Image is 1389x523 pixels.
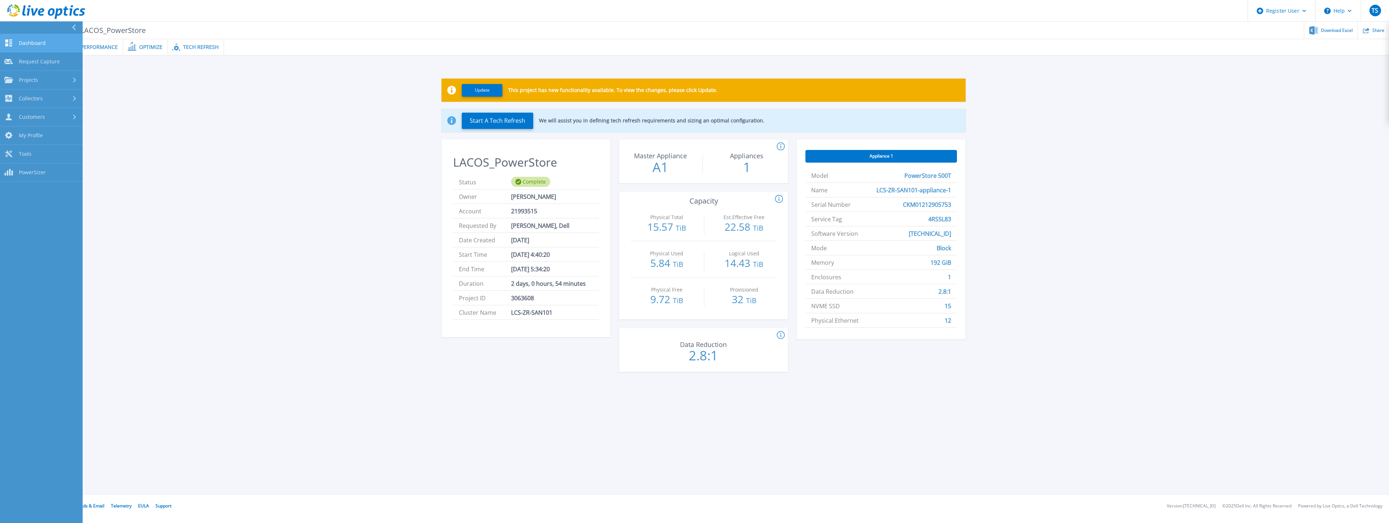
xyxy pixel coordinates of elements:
[930,255,951,269] span: 192 GiB
[708,152,785,159] p: Appliances
[712,222,776,233] p: 22.58
[459,305,511,319] span: Cluster Name
[673,296,683,305] span: TiB
[634,222,699,233] p: 15.57
[459,291,511,305] span: Project ID
[511,262,550,276] span: [DATE] 5:34:20
[909,226,951,240] span: [TECHNICAL_ID]
[870,153,893,159] span: Appliance 1
[511,276,586,290] span: 2 days, 0 hours, 54 minutes
[636,215,697,220] p: Physical Total
[753,259,763,269] span: TiB
[511,291,534,305] span: 3063608
[18,55,1389,404] div: ,
[945,313,951,327] span: 12
[156,503,171,509] a: Support
[19,58,60,65] span: Request Capture
[713,287,775,292] p: Provisioned
[928,212,951,226] span: 4RS5L83
[459,218,511,233] span: Requested By
[138,503,149,509] a: EULA
[459,276,511,290] span: Duration
[19,95,43,102] span: Collectors
[459,175,511,189] span: Status
[1298,504,1382,509] li: Powered by Live Optics, a Dell Technology
[712,258,776,269] p: 14.43
[35,26,146,34] p: PowerStore
[76,26,146,34] span: LACOS_PowerStore
[811,226,858,240] span: Software Version
[511,247,550,261] span: [DATE] 4:40:20
[459,262,511,276] span: End Time
[636,251,697,256] p: Physical Used
[459,247,511,261] span: Start Time
[511,189,556,204] span: [PERSON_NAME]
[1321,28,1353,33] span: Download Excel
[462,84,502,97] button: Update
[811,241,827,255] span: Mode
[459,189,511,204] span: Owner
[634,294,699,306] p: 9.72
[511,233,529,247] span: [DATE]
[80,503,104,509] a: Ads & Email
[1372,28,1384,33] span: Share
[19,151,32,157] span: Tools
[636,287,697,292] p: Physical Free
[19,77,38,83] span: Projects
[459,233,511,247] span: Date Created
[811,284,854,298] span: Data Reduction
[453,156,599,169] h2: LACOS_PowerStore
[937,241,951,255] span: Block
[811,255,834,269] span: Memory
[811,197,851,212] span: Serial Number
[938,284,951,298] span: 2.8:1
[634,258,699,269] p: 5.84
[81,45,118,50] span: Performance
[622,152,699,159] p: Master Appliance
[508,87,717,93] p: This project has new functionality available. To view the changes, please click Update.
[945,299,951,313] span: 15
[811,313,859,327] span: Physical Ethernet
[139,45,162,50] span: Optimize
[948,270,951,284] span: 1
[663,349,744,362] p: 2.8:1
[746,296,756,305] span: TiB
[19,114,45,120] span: Customers
[459,204,511,218] span: Account
[1167,504,1216,509] li: Version: [TECHNICAL_ID]
[713,215,775,220] p: Est.Effective Free
[876,183,951,197] span: LCS-ZR-SAN101-appliance-1
[811,299,840,313] span: NVME SSD
[811,212,842,226] span: Service Tag
[511,305,552,319] span: LCS-ZR-SAN101
[713,251,775,256] p: Logical Used
[19,169,46,176] span: PowerSizer
[511,218,569,233] span: [PERSON_NAME], Dell
[676,223,686,233] span: TiB
[620,161,701,174] p: A1
[811,270,841,284] span: Enclosures
[753,223,763,233] span: TiB
[904,168,951,183] span: PowerStore 500T
[511,204,537,218] span: 21993515
[665,341,742,348] p: Data Reduction
[511,177,550,187] div: Complete
[19,132,43,139] span: My Profile
[462,113,533,129] button: Start A Tech Refresh
[539,118,764,124] p: We will assist you in defining tech refresh requirements and sizing an optimal configuration.
[183,45,219,50] span: Tech Refresh
[706,161,788,174] p: 1
[712,294,776,306] p: 32
[673,259,683,269] span: TiB
[903,197,951,212] span: CKM01212905753
[1222,504,1291,509] li: © 2025 Dell Inc. All Rights Reserved
[811,183,828,197] span: Name
[811,168,828,183] span: Model
[111,503,132,509] a: Telemetry
[1372,8,1378,13] span: TS
[19,40,46,46] span: Dashboard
